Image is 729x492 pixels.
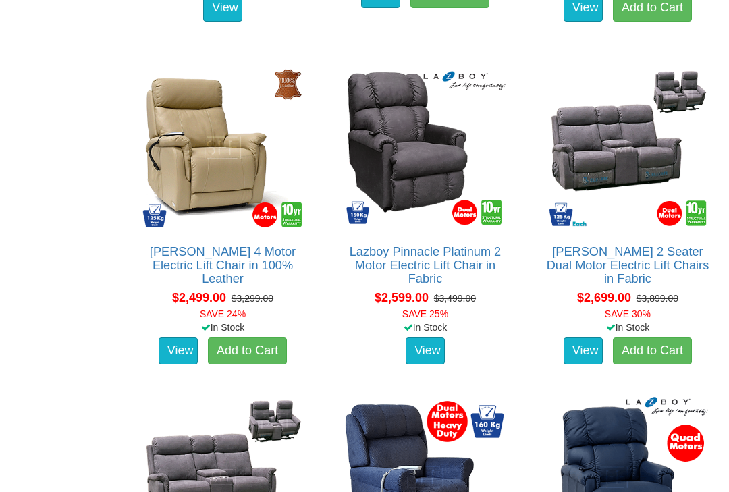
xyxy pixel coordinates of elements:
del: $3,299.00 [232,293,273,304]
span: $2,599.00 [375,291,429,304]
a: View [564,337,603,364]
a: Add to Cart [613,337,692,364]
del: $3,899.00 [637,293,678,304]
div: In Stock [331,321,519,334]
div: In Stock [129,321,317,334]
font: SAVE 30% [605,308,651,319]
font: SAVE 24% [200,308,246,319]
a: View [159,337,198,364]
img: Dalton 2 Seater Dual Motor Electric Lift Chairs in Fabric [544,64,711,231]
font: SAVE 25% [402,308,448,319]
a: [PERSON_NAME] 2 Seater Dual Motor Electric Lift Chairs in Fabric [547,245,709,285]
span: $2,499.00 [172,291,226,304]
a: View [406,337,445,364]
img: Dalton 4 Motor Electric Lift Chair in 100% Leather [139,64,306,231]
a: Lazboy Pinnacle Platinum 2 Motor Electric Lift Chair in Fabric [350,245,501,285]
span: $2,699.00 [577,291,631,304]
div: In Stock [534,321,722,334]
a: [PERSON_NAME] 4 Motor Electric Lift Chair in 100% Leather [150,245,296,285]
del: $3,499.00 [434,293,476,304]
img: Lazboy Pinnacle Platinum 2 Motor Electric Lift Chair in Fabric [342,64,509,231]
a: Add to Cart [208,337,287,364]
